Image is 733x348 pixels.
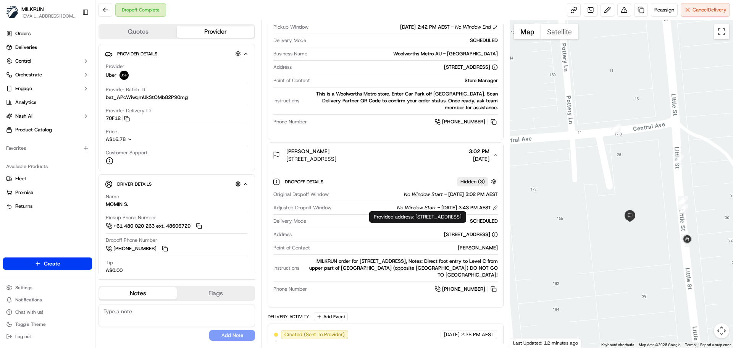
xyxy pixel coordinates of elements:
[3,200,92,212] button: Returns
[6,203,89,210] a: Returns
[601,342,634,348] button: Keyboard shortcuts
[15,71,42,78] span: Orchestrate
[685,343,696,347] a: Terms (opens in new tab)
[438,204,440,211] span: -
[177,287,254,299] button: Flags
[714,323,729,338] button: Map camera controls
[273,77,310,84] span: Point of Contact
[639,343,680,347] span: Map data ©2025 Google
[15,203,32,210] span: Returns
[455,24,491,31] span: No Window End
[674,155,684,165] div: 24
[106,244,169,253] a: [PHONE_NUMBER]
[273,37,306,44] span: Delivery Mode
[119,71,129,80] img: uber-new-logo.jpeg
[106,214,156,221] span: Pickup Phone Number
[285,179,325,185] span: Dropoff Details
[302,91,497,111] div: This is a Woolworths Metro store. Enter Car Park off [GEOGRAPHIC_DATA]. Scan Delivery Partner QR ...
[461,331,494,338] span: 2:38 PM AEST
[106,107,151,114] span: Provider Delivery ID
[3,124,92,136] a: Product Catalog
[3,282,92,293] button: Settings
[693,6,727,13] span: Cancel Delivery
[273,50,307,57] span: Business Name
[3,28,92,40] a: Orders
[444,64,498,71] div: [STREET_ADDRESS]
[6,189,89,196] a: Promise
[15,175,26,182] span: Fleet
[541,24,578,39] button: Show satellite imagery
[3,96,92,108] a: Analytics
[21,5,44,13] button: MILKRUN
[106,115,130,122] button: 70F12
[448,191,498,198] span: [DATE] 3:02 PM AEST
[651,3,678,17] button: Reassign
[469,147,489,155] span: 3:02 PM
[3,331,92,342] button: Log out
[681,234,691,244] div: 28
[15,333,31,340] span: Log out
[21,13,76,19] button: [EMAIL_ADDRESS][DOMAIN_NAME]
[106,136,173,143] button: A$16.78
[309,218,497,225] div: SCHEDULED
[106,72,116,79] span: Uber
[106,136,126,142] span: A$16.78
[310,50,497,57] div: Woolworths Metro AU - [GEOGRAPHIC_DATA]
[44,260,60,267] span: Create
[273,97,299,104] span: Instructions
[309,37,497,44] div: SCHEDULED
[3,83,92,95] button: Engage
[273,191,329,198] span: Original Dropoff Window
[273,265,299,272] span: Instructions
[113,223,191,230] span: +61 480 020 263 ext. 48606729
[514,24,541,39] button: Show street map
[15,321,46,327] span: Toggle Theme
[469,155,489,163] span: [DATE]
[700,343,731,347] a: Report a map error
[6,175,89,182] a: Fleet
[15,309,43,315] span: Chat with us!
[273,118,307,125] span: Phone Number
[268,167,503,307] div: [PERSON_NAME][STREET_ADDRESS]3:02 PM[DATE]
[3,142,92,154] div: Favorites
[268,143,503,167] button: [PERSON_NAME][STREET_ADDRESS]3:02 PM[DATE]
[444,231,498,238] div: [STREET_ADDRESS]
[3,173,92,185] button: Fleet
[434,118,498,126] a: [PHONE_NUMBER]
[510,338,581,348] div: Last Updated: 12 minutes ago
[313,244,497,251] div: [PERSON_NAME]
[654,6,674,13] span: Reassign
[106,94,188,101] span: bat_APcWiwqmUkStOMb82P90mg
[397,204,436,211] span: No Window Start
[113,245,157,252] span: [PHONE_NUMBER]
[106,63,124,70] span: Provider
[451,24,454,31] span: -
[15,44,37,51] span: Deliveries
[99,26,177,38] button: Quotes
[512,338,537,348] img: Google
[714,24,729,39] button: Toggle fullscreen view
[3,55,92,67] button: Control
[314,312,348,321] button: Add Event
[106,128,117,135] span: Price
[273,64,292,71] span: Address
[117,181,152,187] span: Driver Details
[444,191,447,198] span: -
[681,3,730,17] button: CancelDelivery
[3,3,79,21] button: MILKRUNMILKRUN[EMAIL_ADDRESS][DOMAIN_NAME]
[286,147,329,155] span: [PERSON_NAME]
[15,285,32,291] span: Settings
[284,331,345,338] span: Created (Sent To Provider)
[15,113,32,120] span: Nash AI
[273,231,292,238] span: Address
[400,24,450,31] span: [DATE] 2:42 PM AEST
[3,257,92,270] button: Create
[15,30,31,37] span: Orders
[444,331,460,338] span: [DATE]
[313,77,497,84] div: Store Manager
[611,124,621,134] div: 27
[6,6,18,18] img: MILKRUN
[106,267,123,274] div: A$0.00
